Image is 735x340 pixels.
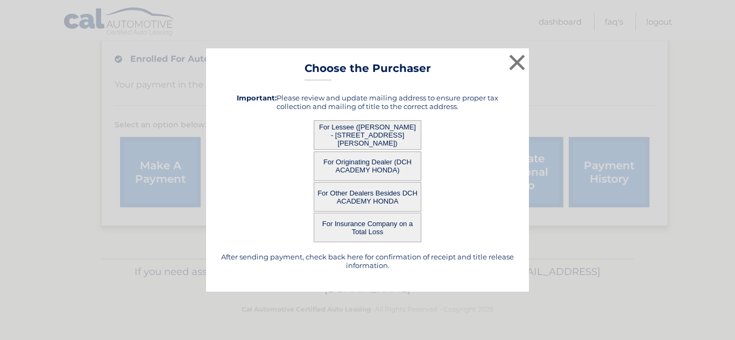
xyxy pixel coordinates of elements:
[237,93,277,102] strong: Important:
[305,62,431,81] h3: Choose the Purchaser
[506,52,528,73] button: ×
[220,252,515,270] h5: After sending payment, check back here for confirmation of receipt and title release information.
[220,93,515,111] h5: Please review and update mailing address to ensure proper tax collection and mailing of title to ...
[314,151,421,181] button: For Originating Dealer (DCH ACADEMY HONDA)
[314,120,421,150] button: For Lessee ([PERSON_NAME] - [STREET_ADDRESS][PERSON_NAME])
[314,182,421,212] button: For Other Dealers Besides DCH ACADEMY HONDA
[314,213,421,242] button: For Insurance Company on a Total Loss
